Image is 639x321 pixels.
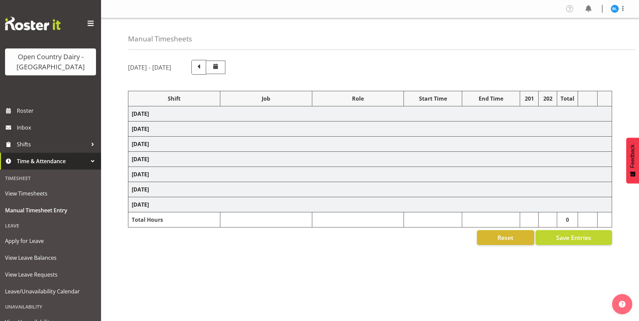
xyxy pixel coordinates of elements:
[2,283,99,300] a: Leave/Unavailability Calendar
[536,230,612,245] button: Save Entries
[128,121,612,137] td: [DATE]
[2,233,99,249] a: Apply for Leave
[5,205,96,215] span: Manual Timesheet Entry
[128,182,612,197] td: [DATE]
[561,95,574,103] div: Total
[5,188,96,199] span: View Timesheets
[5,253,96,263] span: View Leave Balances
[619,301,626,308] img: help-xxl-2.png
[128,197,612,212] td: [DATE]
[17,122,98,133] span: Inbox
[5,17,61,30] img: Rosterit website logo
[5,236,96,246] span: Apply for Leave
[316,95,401,103] div: Role
[556,233,591,242] span: Save Entries
[477,230,534,245] button: Reset
[128,137,612,152] td: [DATE]
[5,270,96,280] span: View Leave Requests
[2,202,99,219] a: Manual Timesheet Entry
[128,167,612,182] td: [DATE]
[224,95,309,103] div: Job
[5,286,96,296] span: Leave/Unavailability Calendar
[2,219,99,233] div: Leave
[630,144,636,168] span: Feedback
[2,171,99,185] div: Timesheet
[626,138,639,183] button: Feedback - Show survey
[128,152,612,167] td: [DATE]
[128,64,171,71] h5: [DATE] - [DATE]
[17,139,88,149] span: Shifts
[17,156,88,166] span: Time & Attendance
[498,233,513,242] span: Reset
[12,52,89,72] div: Open Country Dairy - [GEOGRAPHIC_DATA]
[407,95,458,103] div: Start Time
[557,212,578,227] td: 0
[2,249,99,266] a: View Leave Balances
[542,95,553,103] div: 202
[2,266,99,283] a: View Leave Requests
[2,185,99,202] a: View Timesheets
[523,95,535,103] div: 201
[611,5,619,13] img: bruce-lind7400.jpg
[466,95,516,103] div: End Time
[128,35,192,43] h4: Manual Timesheets
[132,95,217,103] div: Shift
[2,300,99,314] div: Unavailability
[128,212,220,227] td: Total Hours
[128,106,612,121] td: [DATE]
[17,106,98,116] span: Roster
